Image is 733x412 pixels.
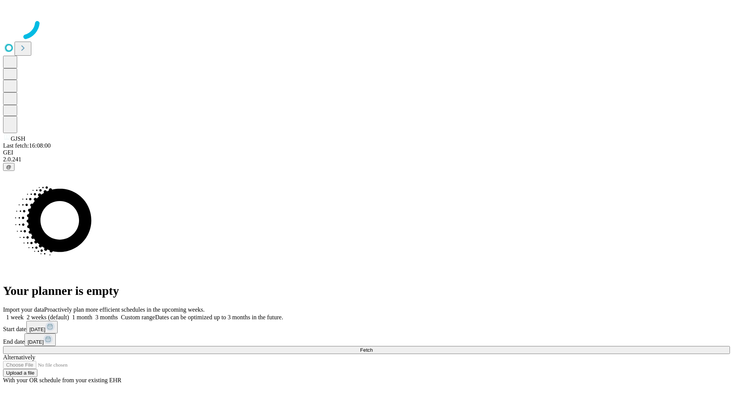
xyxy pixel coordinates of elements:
[44,306,205,313] span: Proactively plan more efficient schedules in the upcoming weeks.
[3,321,730,333] div: Start date
[3,149,730,156] div: GEI
[3,354,35,360] span: Alternatively
[6,164,11,170] span: @
[3,306,44,313] span: Import your data
[3,346,730,354] button: Fetch
[27,339,44,345] span: [DATE]
[3,284,730,298] h1: Your planner is empty
[29,327,45,332] span: [DATE]
[3,163,15,171] button: @
[11,135,25,142] span: GJSH
[121,314,155,320] span: Custom range
[6,314,24,320] span: 1 week
[72,314,92,320] span: 1 month
[27,314,69,320] span: 2 weeks (default)
[360,347,373,353] span: Fetch
[155,314,283,320] span: Dates can be optimized up to 3 months in the future.
[3,333,730,346] div: End date
[26,321,58,333] button: [DATE]
[95,314,118,320] span: 3 months
[3,142,51,149] span: Last fetch: 16:08:00
[3,377,121,383] span: With your OR schedule from your existing EHR
[3,156,730,163] div: 2.0.241
[3,369,37,377] button: Upload a file
[24,333,56,346] button: [DATE]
